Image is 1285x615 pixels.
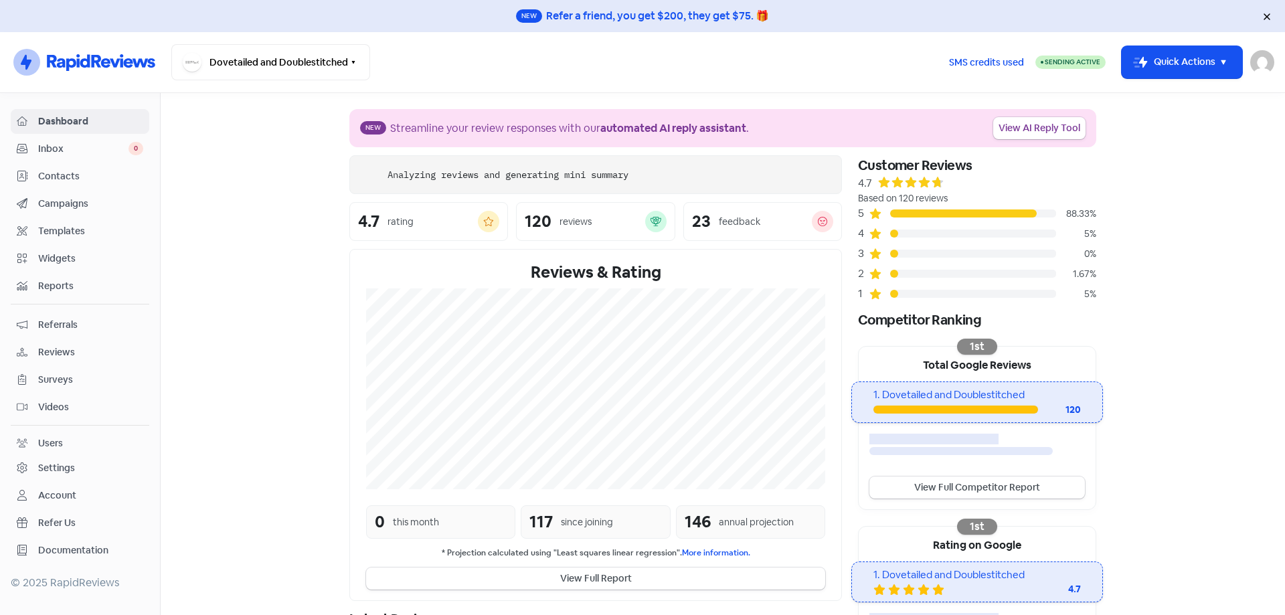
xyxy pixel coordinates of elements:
[949,56,1024,70] span: SMS credits used
[1035,54,1106,70] a: Sending Active
[38,543,143,557] span: Documentation
[360,121,386,135] span: New
[11,340,149,365] a: Reviews
[11,109,149,134] a: Dashboard
[11,431,149,456] a: Users
[683,202,842,241] a: 23feedback
[685,510,711,534] div: 146
[11,538,149,563] a: Documentation
[858,246,869,262] div: 3
[390,120,749,137] div: Streamline your review responses with our .
[858,286,869,302] div: 1
[859,347,1096,381] div: Total Google Reviews
[692,213,711,230] div: 23
[858,310,1096,330] div: Competitor Ranking
[366,260,825,284] div: Reviews & Rating
[859,527,1096,561] div: Rating on Google
[1056,247,1096,261] div: 0%
[349,202,508,241] a: 4.7rating
[11,274,149,298] a: Reports
[1122,46,1242,78] button: Quick Actions
[957,519,997,535] div: 1st
[525,213,551,230] div: 120
[993,117,1086,139] a: View AI Reply Tool
[11,137,149,161] a: Inbox 0
[11,511,149,535] a: Refer Us
[11,395,149,420] a: Videos
[11,483,149,508] a: Account
[128,142,143,155] span: 0
[38,252,143,266] span: Widgets
[38,142,128,156] span: Inbox
[11,367,149,392] a: Surveys
[358,213,379,230] div: 4.7
[1056,267,1096,281] div: 1.67%
[869,476,1085,499] a: View Full Competitor Report
[38,400,143,414] span: Videos
[1056,207,1096,221] div: 88.33%
[393,515,439,529] div: this month
[38,197,143,211] span: Campaigns
[873,387,1080,403] div: 1. Dovetailed and Doublestitched
[516,9,542,23] span: New
[38,318,143,332] span: Referrals
[388,215,414,229] div: rating
[11,456,149,480] a: Settings
[38,461,75,475] div: Settings
[38,373,143,387] span: Surveys
[858,175,872,191] div: 4.7
[38,516,143,530] span: Refer Us
[38,345,143,359] span: Reviews
[11,219,149,244] a: Templates
[858,155,1096,175] div: Customer Reviews
[957,339,997,355] div: 1st
[938,54,1035,68] a: SMS credits used
[11,575,149,591] div: © 2025 RapidReviews
[11,191,149,216] a: Campaigns
[600,121,746,135] b: automated AI reply assistant
[11,164,149,189] a: Contacts
[561,515,613,529] div: since joining
[858,266,869,282] div: 2
[38,489,76,503] div: Account
[529,510,553,534] div: 117
[1250,50,1274,74] img: User
[1056,287,1096,301] div: 5%
[1045,58,1100,66] span: Sending Active
[719,515,794,529] div: annual projection
[858,226,869,242] div: 4
[546,8,769,24] div: Refer a friend, you get $200, they get $75. 🎁
[719,215,760,229] div: feedback
[873,567,1080,583] div: 1. Dovetailed and Doublestitched
[682,547,750,558] a: More information.
[858,191,1096,205] div: Based on 120 reviews
[366,547,825,559] small: * Projection calculated using "Least squares linear regression".
[388,168,628,182] div: Analyzing reviews and generating mini summary
[171,44,370,80] button: Dovetailed and Doublestitched
[1056,227,1096,241] div: 5%
[858,205,869,222] div: 5
[11,313,149,337] a: Referrals
[38,169,143,183] span: Contacts
[38,224,143,238] span: Templates
[560,215,592,229] div: reviews
[366,567,825,590] button: View Full Report
[1038,403,1081,417] div: 120
[38,279,143,293] span: Reports
[516,202,675,241] a: 120reviews
[38,436,63,450] div: Users
[375,510,385,534] div: 0
[1027,582,1081,596] div: 4.7
[11,246,149,271] a: Widgets
[38,114,143,128] span: Dashboard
